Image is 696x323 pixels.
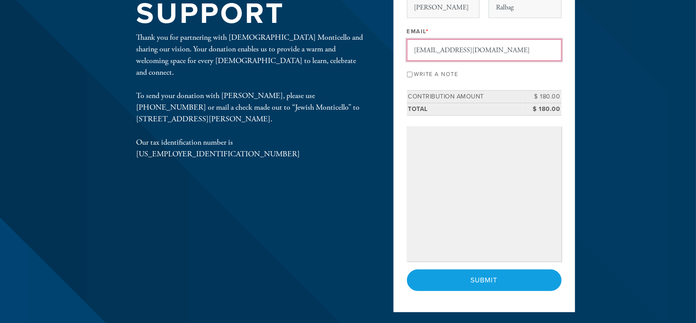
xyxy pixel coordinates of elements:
[409,128,560,260] iframe: Secure payment input frame
[137,32,365,160] div: Thank you for partnering with [DEMOGRAPHIC_DATA] Monticello and sharing our vision. Your donation...
[407,28,429,35] label: Email
[523,103,562,115] td: $ 180.00
[523,91,562,103] td: $ 180.00
[426,28,429,35] span: This field is required.
[407,103,523,115] td: Total
[407,91,523,103] td: Contribution Amount
[407,269,562,291] input: Submit
[414,71,458,78] label: Write a note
